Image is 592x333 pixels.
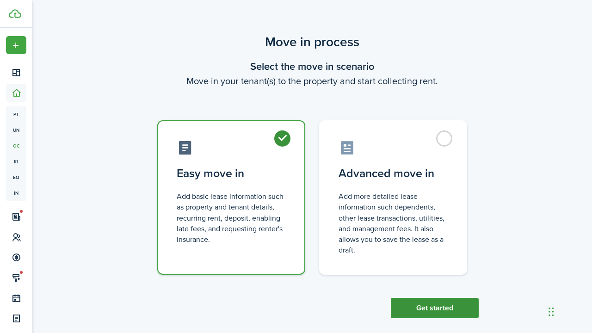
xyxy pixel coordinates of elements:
[6,154,26,169] a: kl
[146,74,479,88] wizard-step-header-description: Move in your tenant(s) to the property and start collecting rent.
[549,298,554,326] div: Drag
[339,165,448,182] control-radio-card-title: Advanced move in
[391,298,479,318] button: Get started
[339,191,448,255] control-radio-card-description: Add more detailed lease information such dependents, other lease transactions, utilities, and man...
[6,185,26,201] a: in
[6,138,26,154] a: oc
[146,59,479,74] wizard-step-header-title: Select the move in scenario
[546,289,592,333] iframe: Chat Widget
[177,191,286,245] control-radio-card-description: Add basic lease information such as property and tenant details, recurring rent, deposit, enablin...
[6,106,26,122] a: pt
[146,32,479,52] scenario-title: Move in process
[9,9,21,18] img: TenantCloud
[6,122,26,138] a: un
[6,169,26,185] a: eq
[177,165,286,182] control-radio-card-title: Easy move in
[6,36,26,54] button: Open menu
